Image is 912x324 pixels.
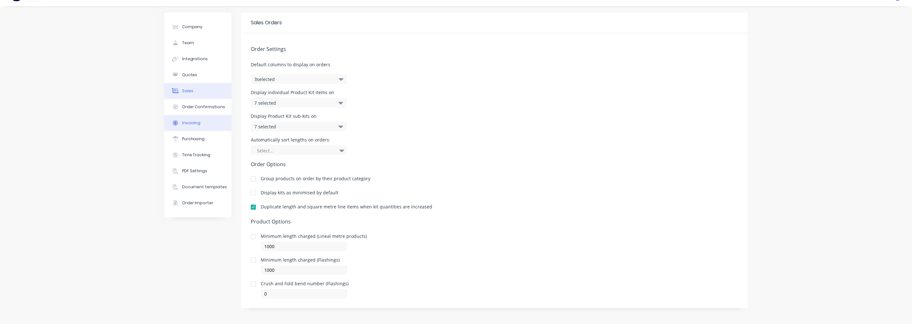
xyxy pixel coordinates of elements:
[164,195,232,211] button: Order Importer
[182,72,198,78] div: Quotes
[251,74,347,84] button: 3selected
[164,163,232,179] button: PDF Settings
[164,131,232,147] button: Purchasing
[254,100,330,106] div: 7 selected
[261,258,347,262] div: Minimum length charged (Flashings)
[182,56,208,62] div: Integrations
[261,281,349,286] div: Crush and Fold bend number (Flashings)
[182,200,214,206] div: Order Importer
[164,51,232,67] button: Integrations
[251,19,282,27] div: Sales Orders
[251,219,738,225] h5: Product Options
[182,40,194,46] div: Team
[164,67,232,83] button: Quotes
[182,168,207,174] div: PDF Settings
[164,35,232,51] button: Team
[261,176,370,181] div: Group products on order by their product category
[261,205,432,209] div: Duplicate length and square metre line items when kit quantities are increased
[164,83,232,99] button: Sales
[251,138,347,142] div: Automatically sort lengths on orders:
[182,104,225,110] div: Order Confirmations
[182,24,203,30] div: Company
[164,19,232,35] button: Company
[251,46,738,52] h5: Order Settings
[251,114,347,118] div: Display Product Kit sub-kits on
[182,120,201,126] div: Invoicing
[182,152,211,158] div: Time Tracking
[254,123,330,130] div: 7 selected
[261,234,367,239] div: Minimum length charged (Lineal metre products)
[251,161,738,167] h5: Order Options
[164,147,232,163] button: Time Tracking
[164,115,232,131] button: Invoicing
[251,61,738,68] span: Default columns to display on orders
[164,179,232,195] button: Document templates
[261,190,338,195] div: Display kits as minimised by default
[182,88,193,94] div: Sales
[164,99,232,115] button: Order Confirmations
[182,136,205,142] div: Purchasing
[251,90,347,95] div: Display individual Product Kit items on
[182,184,227,190] div: Document templates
